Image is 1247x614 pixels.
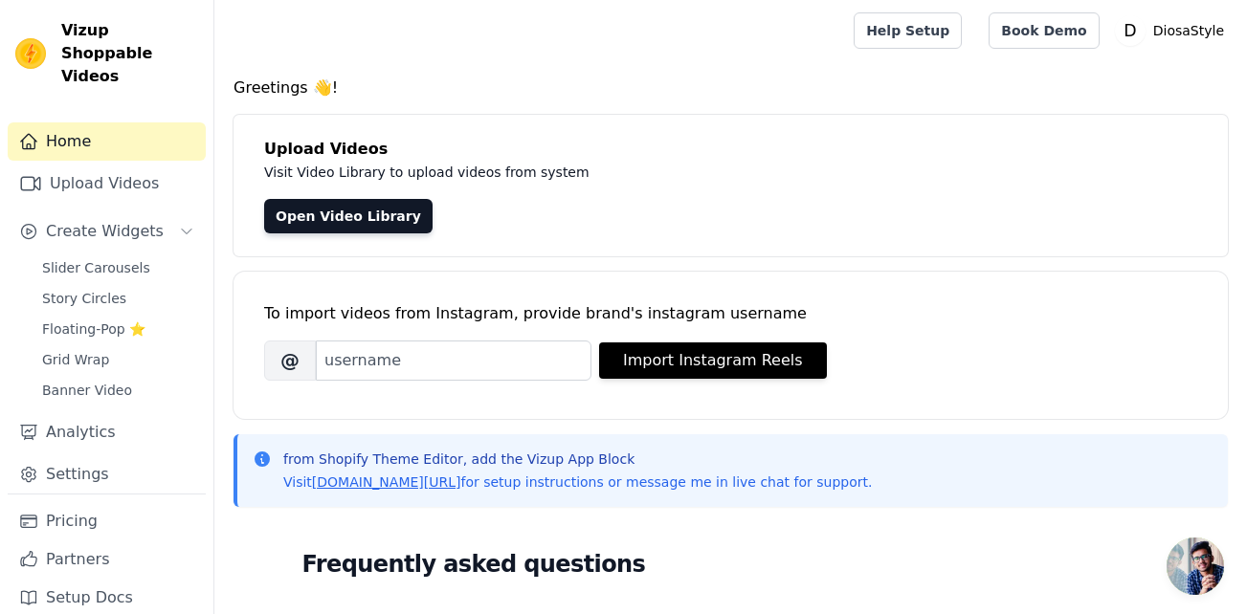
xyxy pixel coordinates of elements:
button: D DiosaStyle [1115,13,1232,48]
div: Open chat [1167,537,1224,595]
a: Story Circles [31,285,206,312]
a: Pricing [8,502,206,540]
img: Vizup [15,38,46,69]
button: Create Widgets [8,212,206,251]
a: Floating-Pop ⭐ [31,316,206,342]
div: To import videos from Instagram, provide brand's instagram username [264,302,1197,325]
a: Analytics [8,413,206,451]
span: @ [264,340,316,381]
p: DiosaStyle [1146,13,1232,48]
p: Visit for setup instructions or message me in live chat for support. [283,472,872,492]
a: Settings [8,455,206,493]
h4: Upload Videos [264,138,1197,161]
button: Import Instagram Reels [599,342,827,379]
a: Upload Videos [8,164,206,203]
input: username [316,340,591,381]
a: Help Setup [854,12,962,49]
span: Grid Wrap [42,350,109,369]
a: Banner Video [31,377,206,404]
a: Partners [8,540,206,579]
p: Visit Video Library to upload videos from system [264,161,1122,184]
h4: Greetings 👋! [234,77,1228,99]
a: Book Demo [989,12,1099,49]
a: [DOMAIN_NAME][URL] [312,474,461,490]
text: D [1124,21,1136,40]
h2: Frequently asked questions [302,545,1160,583]
span: Floating-Pop ⭐ [42,319,145,339]
span: Vizup Shoppable Videos [61,19,198,88]
a: Home [8,122,206,161]
span: Create Widgets [46,220,164,243]
span: Slider Carousels [42,258,150,277]
a: Open Video Library [264,199,433,233]
span: Story Circles [42,289,126,308]
p: from Shopify Theme Editor, add the Vizup App Block [283,450,872,469]
span: Banner Video [42,381,132,400]
a: Grid Wrap [31,346,206,373]
a: Slider Carousels [31,254,206,281]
